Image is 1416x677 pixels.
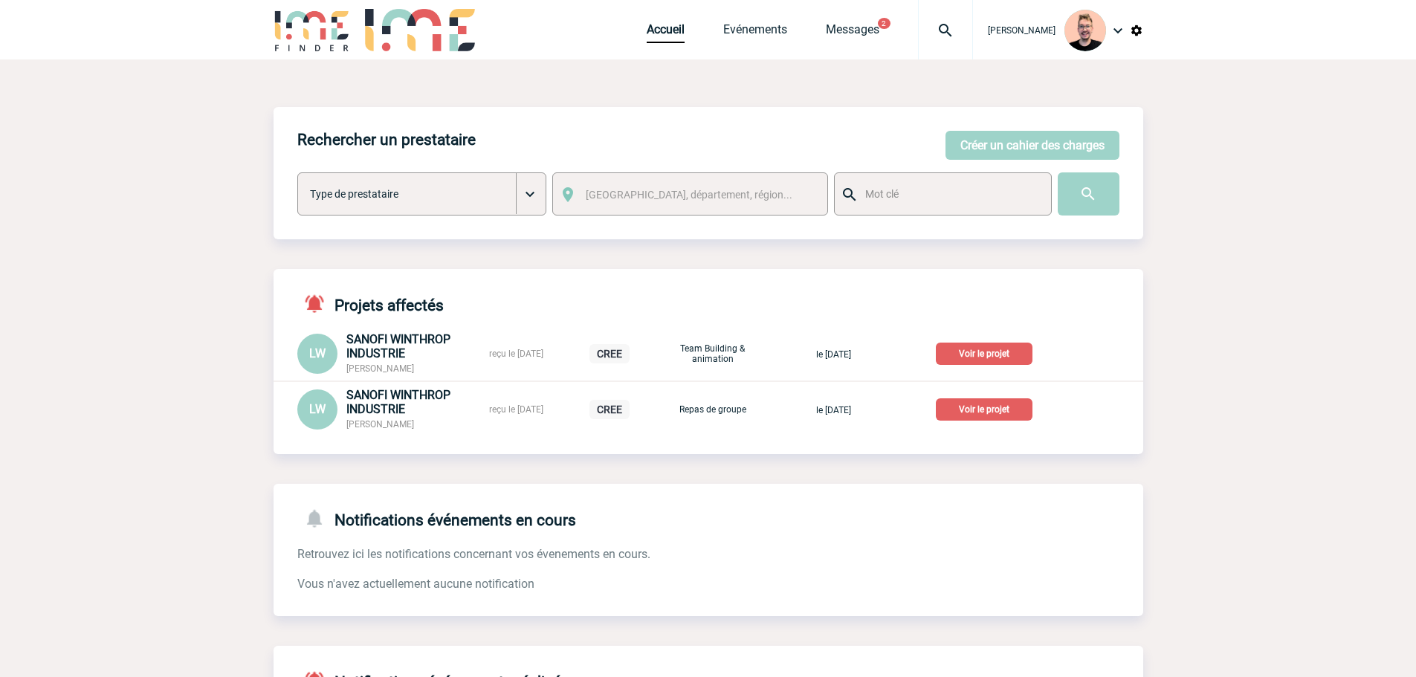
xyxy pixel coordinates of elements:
[936,346,1038,360] a: Voir le projet
[346,363,414,374] span: [PERSON_NAME]
[1058,172,1119,216] input: Submit
[861,184,1038,204] input: Mot clé
[309,402,326,416] span: LW
[816,349,851,360] span: le [DATE]
[303,293,334,314] img: notifications-active-24-px-r.png
[297,577,534,591] span: Vous n'avez actuellement aucune notification
[936,343,1032,365] p: Voir le projet
[346,419,414,430] span: [PERSON_NAME]
[489,404,543,415] span: reçu le [DATE]
[586,189,792,201] span: [GEOGRAPHIC_DATA], département, région...
[936,401,1038,415] a: Voir le projet
[309,346,326,360] span: LW
[274,9,351,51] img: IME-Finder
[676,404,750,415] p: Repas de groupe
[676,343,750,364] p: Team Building & animation
[297,131,476,149] h4: Rechercher un prestataire
[346,332,450,360] span: SANOFI WINTHROP INDUSTRIE
[589,344,630,363] p: CREE
[723,22,787,43] a: Evénements
[297,508,576,529] h4: Notifications événements en cours
[647,22,685,43] a: Accueil
[816,405,851,415] span: le [DATE]
[489,349,543,359] span: reçu le [DATE]
[297,293,444,314] h4: Projets affectés
[589,400,630,419] p: CREE
[297,547,650,561] span: Retrouvez ici les notifications concernant vos évenements en cours.
[988,25,1055,36] span: [PERSON_NAME]
[826,22,879,43] a: Messages
[878,18,890,29] button: 2
[1064,10,1106,51] img: 129741-1.png
[303,508,334,529] img: notifications-24-px-g.png
[936,398,1032,421] p: Voir le projet
[346,388,450,416] span: SANOFI WINTHROP INDUSTRIE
